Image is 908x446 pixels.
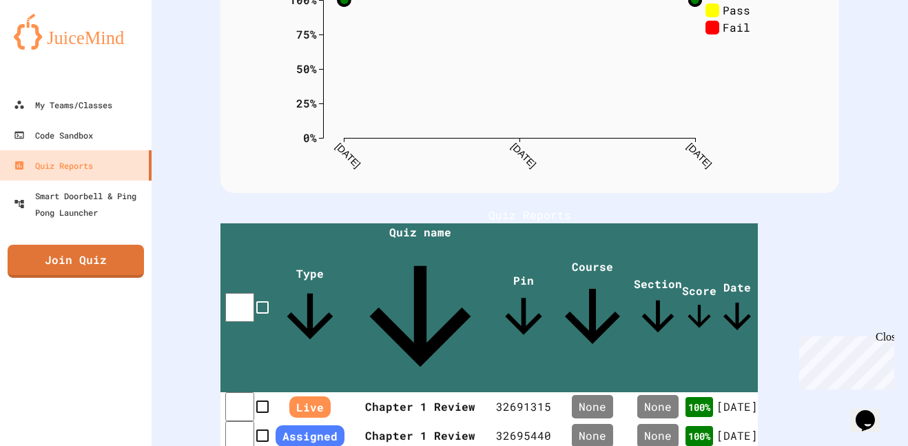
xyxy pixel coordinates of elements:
div: Chat with us now!Close [6,6,95,88]
span: Score [682,283,716,334]
div: 100 % [685,426,713,446]
text: [DATE] [333,141,362,170]
text: 25% [296,95,317,110]
span: Type [276,266,344,351]
span: Section [634,276,682,341]
text: [DATE] [509,141,538,170]
td: 32691315 [496,392,551,421]
input: select all desserts [225,293,254,322]
div: None [637,395,679,418]
span: Live [289,396,331,418]
div: Code Sandbox [14,127,93,143]
text: 0% [303,130,317,144]
div: My Teams/Classes [14,97,112,113]
div: 100 % [685,397,713,417]
iframe: chat widget [794,331,894,389]
div: Quiz Reports [14,157,93,174]
text: [DATE] [685,141,714,170]
img: logo-orange.svg [14,14,138,50]
div: Smart Doorbell & Ping Pong Launcher [14,187,146,221]
text: Pass [723,2,750,17]
span: Pin [496,273,551,344]
span: Date [716,280,758,337]
th: Chapter 1 Review [344,392,496,421]
h1: Quiz Reports [220,207,839,223]
td: [DATE] [716,392,758,421]
text: 75% [296,26,317,41]
span: Quiz name [344,225,496,392]
span: Course [551,259,634,358]
text: 50% [296,61,317,75]
text: Fail [723,19,750,34]
a: Join Quiz [8,245,144,278]
iframe: chat widget [850,391,894,432]
div: None [572,395,613,418]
